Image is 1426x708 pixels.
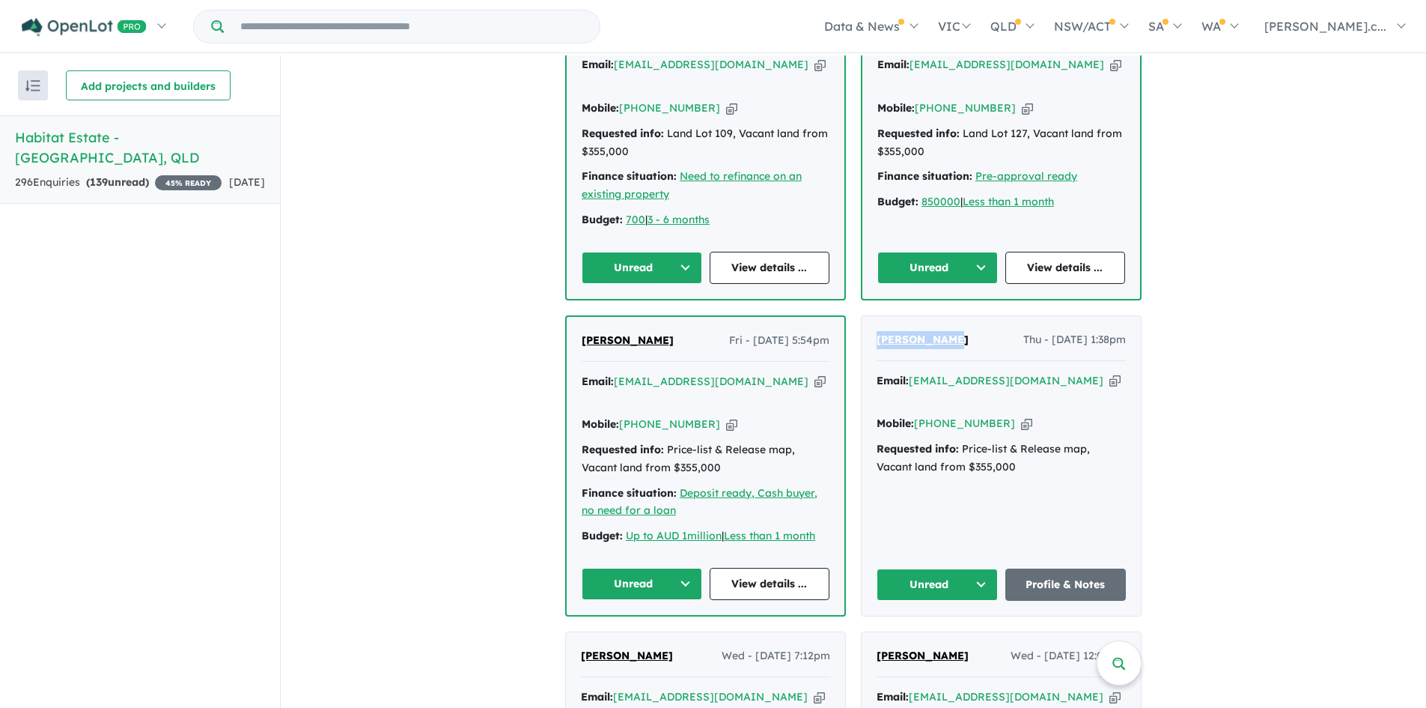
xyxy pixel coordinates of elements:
strong: Budget: [582,529,623,542]
strong: Requested info: [582,127,664,140]
a: [PERSON_NAME] [582,332,674,350]
strong: Finance situation: [582,486,677,500]
a: [PERSON_NAME] [581,647,673,665]
strong: Budget: [582,213,623,226]
button: Copy [1022,100,1033,116]
a: View details ... [710,568,830,600]
strong: Email: [877,690,909,704]
span: [PERSON_NAME].c... [1264,19,1386,34]
div: 296 Enquir ies [15,174,222,192]
a: Deposit ready, Cash buyer, no need for a loan [582,486,817,518]
span: Wed - [DATE] 7:12pm [722,647,830,665]
button: Copy [814,374,826,390]
div: Land Lot 109, Vacant land from $355,000 [582,125,829,161]
strong: Budget: [877,195,918,208]
a: 700 [626,213,645,226]
a: [PERSON_NAME] [877,647,969,665]
span: [DATE] [229,175,265,189]
button: Add projects and builders [66,70,231,100]
span: [PERSON_NAME] [581,649,673,662]
span: [PERSON_NAME] [877,649,969,662]
strong: Requested info: [877,127,960,140]
button: Unread [877,569,998,601]
a: [PERSON_NAME] [877,331,969,349]
a: Less than 1 month [724,529,815,542]
a: Less than 1 month [963,195,1054,208]
a: Profile & Notes [1005,569,1127,601]
img: sort.svg [25,80,40,91]
span: [PERSON_NAME] [582,333,674,347]
strong: Email: [582,375,614,388]
a: Need to refinance on an existing property [582,169,802,201]
strong: ( unread) [86,175,149,189]
button: Copy [1110,57,1121,73]
button: Unread [877,252,998,284]
span: 45 % READY [155,175,222,190]
span: Fri - [DATE] 5:54pm [729,332,829,350]
button: Copy [1109,373,1121,389]
div: Land Lot 127, Vacant land from $355,000 [877,125,1125,161]
span: [PERSON_NAME] [877,333,969,346]
a: [EMAIL_ADDRESS][DOMAIN_NAME] [613,690,808,704]
a: [EMAIL_ADDRESS][DOMAIN_NAME] [614,375,808,388]
strong: Email: [582,58,614,71]
span: 139 [90,175,108,189]
button: Copy [1109,689,1121,705]
strong: Requested info: [877,442,959,456]
a: [PHONE_NUMBER] [619,417,720,431]
button: Copy [814,689,825,705]
button: Unread [582,252,702,284]
strong: Finance situation: [582,169,677,183]
strong: Email: [877,58,909,71]
strong: Mobile: [582,101,619,115]
button: Copy [1021,416,1032,432]
h5: Habitat Estate - [GEOGRAPHIC_DATA] , QLD [15,127,265,168]
a: [EMAIL_ADDRESS][DOMAIN_NAME] [909,374,1103,387]
a: 850000 [921,195,960,208]
a: Pre-approval ready [975,169,1077,183]
button: Copy [726,417,737,432]
div: | [877,193,1125,211]
div: | [582,211,829,229]
a: [EMAIL_ADDRESS][DOMAIN_NAME] [614,58,808,71]
button: Copy [814,57,826,73]
a: View details ... [1005,252,1126,284]
a: [PHONE_NUMBER] [619,101,720,115]
a: [EMAIL_ADDRESS][DOMAIN_NAME] [909,690,1103,704]
span: Wed - [DATE] 12:07pm [1011,647,1126,665]
strong: Email: [581,690,613,704]
button: Copy [726,100,737,116]
img: Openlot PRO Logo White [22,18,147,37]
strong: Mobile: [582,417,619,431]
input: Try estate name, suburb, builder or developer [227,10,597,43]
strong: Mobile: [877,101,915,115]
div: Price-list & Release map, Vacant land from $355,000 [877,441,1126,476]
div: | [582,527,829,545]
a: 3 - 6 months [648,213,710,226]
div: Price-list & Release map, Vacant land from $355,000 [582,441,829,477]
button: Unread [582,568,702,600]
a: Up to AUD 1million [626,529,722,542]
strong: Finance situation: [877,169,972,183]
strong: Mobile: [877,417,914,430]
a: View details ... [710,252,830,284]
strong: Requested info: [582,443,664,456]
a: [EMAIL_ADDRESS][DOMAIN_NAME] [909,58,1104,71]
a: [PHONE_NUMBER] [915,101,1016,115]
a: [PHONE_NUMBER] [914,417,1015,430]
span: Thu - [DATE] 1:38pm [1023,331,1126,349]
strong: Email: [877,374,909,387]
